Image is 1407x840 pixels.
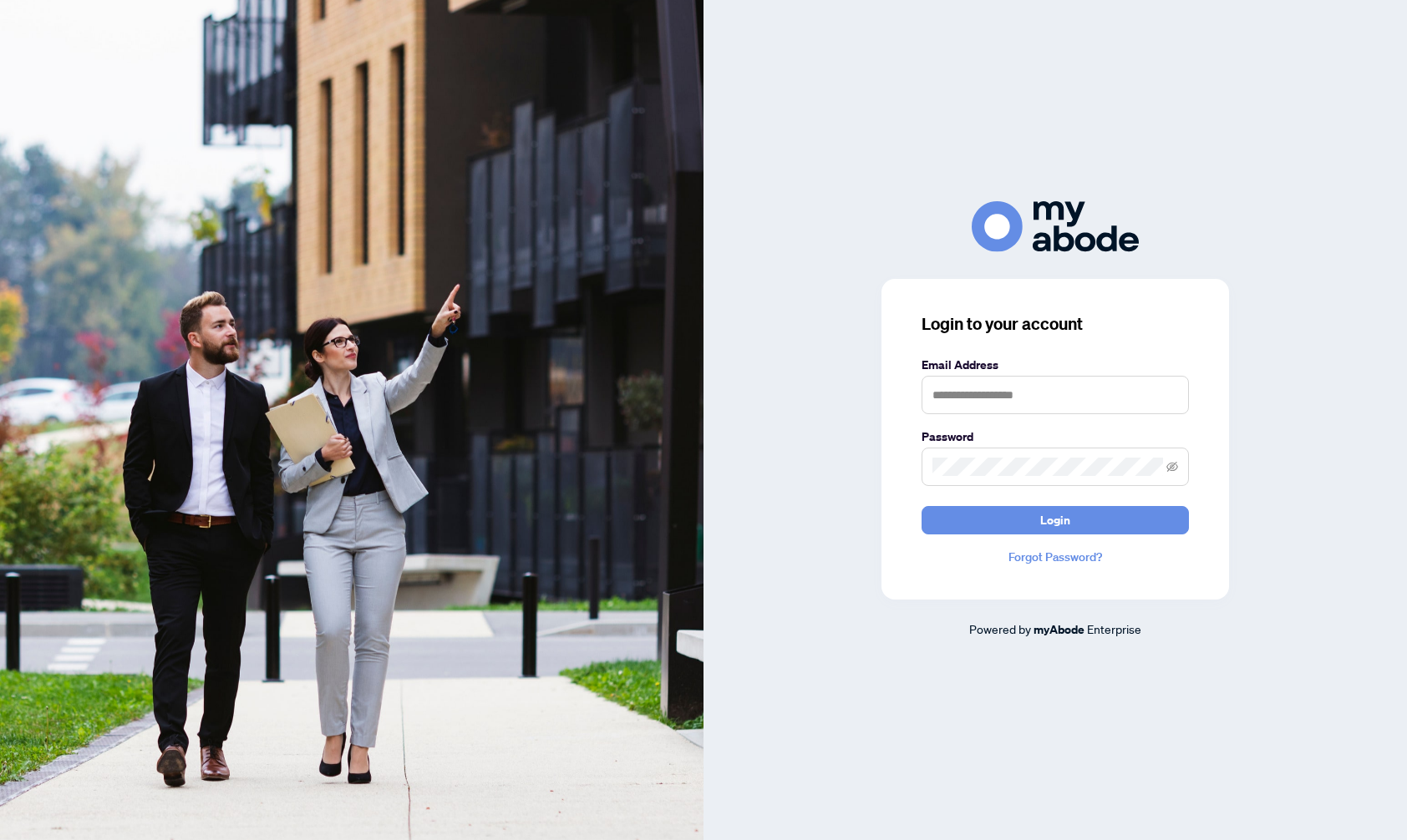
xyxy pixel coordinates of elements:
a: myAbode [1034,620,1084,639]
label: Password [922,428,1189,446]
span: Enterprise [1087,621,1141,636]
span: Login [1040,507,1070,534]
a: Forgot Password? [922,548,1189,566]
span: eye-invisible [1166,461,1178,473]
img: ma-logo [972,201,1139,252]
button: Login [922,506,1189,534]
h3: Login to your account [922,312,1189,336]
span: Powered by [969,621,1031,636]
label: Email Address [922,356,1189,374]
